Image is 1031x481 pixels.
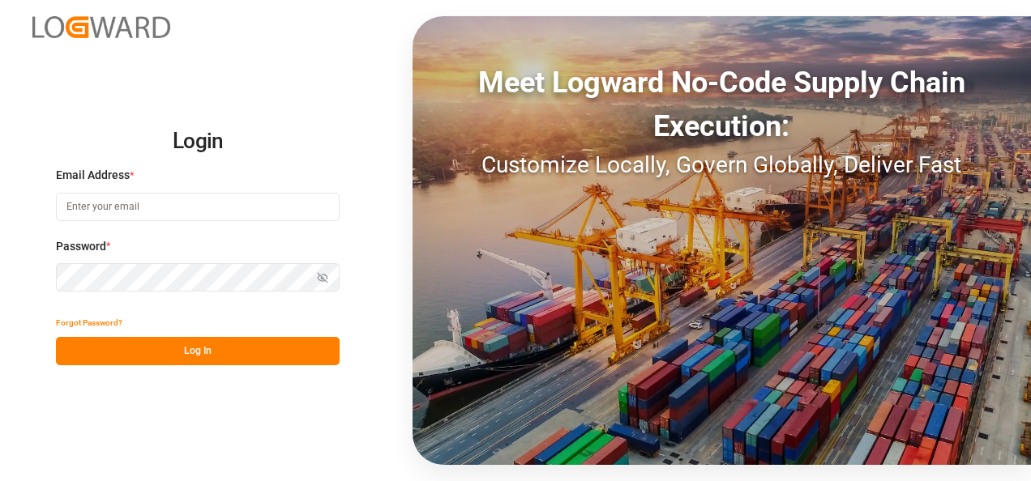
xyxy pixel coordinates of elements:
img: Logward_new_orange.png [32,16,170,38]
div: Customize Locally, Govern Globally, Deliver Fast [413,148,1031,182]
span: Password [56,238,106,255]
h2: Login [56,116,340,168]
input: Enter your email [56,193,340,221]
button: Forgot Password? [56,309,122,337]
div: Meet Logward No-Code Supply Chain Execution: [413,61,1031,148]
button: Log In [56,337,340,365]
span: Email Address [56,167,130,184]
